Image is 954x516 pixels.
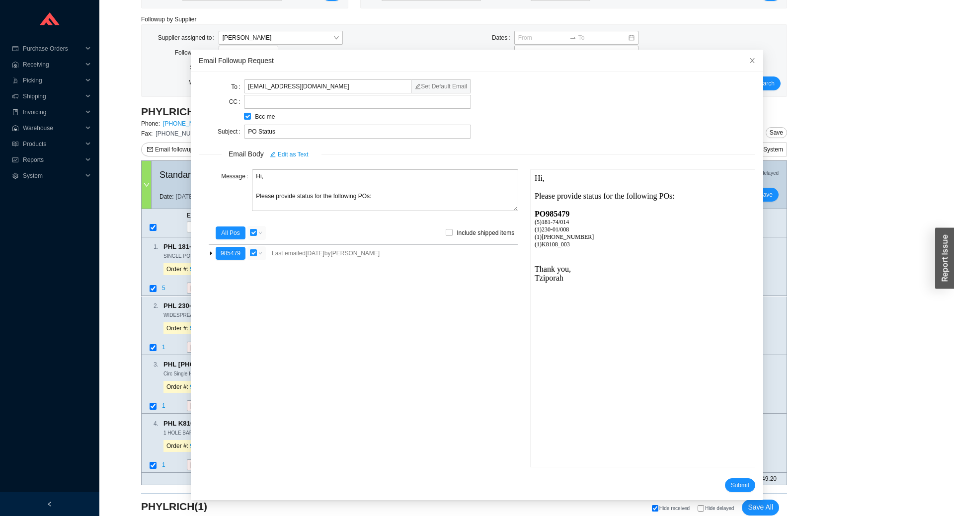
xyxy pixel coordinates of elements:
span: $1,749.20 [750,475,777,482]
span: PHL 230-01/008 [163,300,220,311]
button: Submit [725,478,755,492]
span: Save All [748,502,773,513]
a: Set Default Email [415,83,467,90]
span: System [763,146,783,153]
span: Search [756,78,775,88]
span: fund [12,157,19,163]
span: Email followup request [155,145,215,154]
button: down [257,226,265,240]
span: Reports [23,152,82,168]
input: 9/26/2025 [190,460,233,470]
span: down [258,251,262,256]
span: Include shipped items [453,228,518,238]
span: Shipping [23,88,82,104]
span: 1 [162,344,165,351]
h3: PHYLRICH (1) [141,105,210,119]
div: 3 . [142,360,159,369]
button: Save [753,188,779,202]
label: Message [221,169,252,183]
span: Hide delayed [705,506,734,511]
span: Hide received [659,506,690,511]
span: down [258,230,262,235]
span: Save [770,128,783,138]
span: SINGLE POST PAPER HOLDER, RADI - Polished Nickel [163,253,290,259]
iframe: Vendor email followup email [530,169,755,467]
button: All Pos [216,226,245,239]
span: edit [270,151,276,158]
span: 1 [162,403,165,410]
span: Hide delayed [750,170,779,176]
span: caret-down [209,251,214,256]
label: CC [229,95,244,109]
label: Dates: [492,31,514,45]
span: book [12,109,19,115]
span: 1 [162,461,165,468]
button: down [257,246,265,260]
span: PHL 181-74/014 [163,241,220,252]
span: down [143,181,150,188]
span: Email Body [222,147,321,161]
span: setting [12,173,19,179]
span: Invoicing [23,104,82,120]
a: 933761 [190,266,210,273]
span: All Pos [221,228,239,238]
input: 9/26/2025 [190,284,233,294]
span: 5 [162,285,167,292]
span: edit [415,83,421,89]
input: Hide delayed [698,505,704,512]
label: Po created by: [471,46,514,60]
span: swap-right [569,34,576,41]
span: System [23,168,82,184]
span: Order #: [166,442,188,449]
span: Phone: [141,120,160,127]
span: Fax: [141,130,153,137]
button: Close [741,50,763,72]
input: 9/26/2025 [190,342,233,352]
span: Products [23,136,82,152]
span: [PHONE_NUMBER] [156,130,209,137]
div: Email Followup Request [199,55,755,66]
label: Followup date: [175,46,219,60]
span: 1 HOLE BAR FAUCET, 5 - Polished Brass [163,430,256,436]
span: Submit [731,480,749,490]
span: Receiving [23,57,82,73]
label: To [231,80,244,94]
span: credit-card [12,46,19,52]
span: Order #: [166,384,188,391]
button: mailEmail followup request [141,143,221,156]
span: Standard PO # [159,167,248,182]
span: Followup by Supplier [141,16,196,23]
span: Tziporah Jakobovits [223,31,339,44]
a: 934127 [190,384,210,391]
button: 985479 [216,247,245,260]
button: editEdit as Text [264,147,315,161]
span: left [47,501,53,507]
button: Save [766,127,787,138]
span: Purchase Orders [23,41,82,57]
span: Save [759,190,773,200]
span: PHL K8108_003 [163,418,221,429]
input: Hide received [652,505,658,512]
span: Bcc me [251,112,279,122]
span: Warehouse [23,120,82,136]
span: PHL [PHONE_NUMBER] [163,359,247,370]
span: Picking [23,73,82,88]
label: Subject [218,125,244,139]
input: From [518,33,567,43]
span: read [12,141,19,147]
input: 9/29/2025 [223,48,267,58]
button: Search [750,76,781,90]
textarea: Hi, Please provide status for the following POs: [252,169,518,211]
span: Date: [159,192,174,202]
div: 1 . [142,242,159,252]
label: Made for: [188,75,219,89]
